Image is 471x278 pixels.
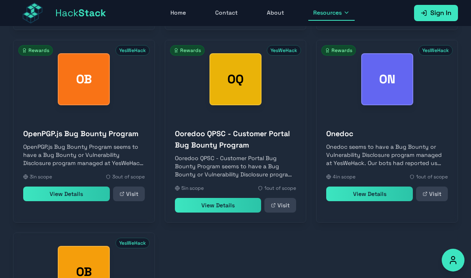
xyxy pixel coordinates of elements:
a: About [262,5,289,21]
span: 5 in scope [181,185,204,191]
div: Ooredoo QPSC - Customer Portal Bug Bounty Program [209,53,262,105]
a: View Details [175,198,262,213]
span: 3 out of scope [112,174,145,180]
h3: OpenPGP.js Bug Bounty Program [23,128,145,139]
a: View Details [23,187,110,201]
span: Rewards [170,45,205,56]
span: YesWeHack [116,238,150,248]
a: Visit [113,187,145,201]
span: Stack [78,7,106,19]
button: Resources [308,5,355,21]
a: Home [166,5,191,21]
a: Visit [416,187,448,201]
span: YesWeHack [419,45,453,56]
span: Hack [55,7,106,20]
a: Visit [264,198,296,213]
span: YesWeHack [116,45,150,56]
p: Ooredoo QPSC - Customer Portal Bug Bounty Program seems to have a Bug Bounty or Vulnerability Dis... [175,154,297,178]
span: 4 in scope [333,174,355,180]
span: Rewards [18,45,53,56]
span: Rewards [321,45,356,56]
p: Onedoc seems to have a Bug Bounty or Vulnerability Disclosure program managed at YesWeHack. Our b... [326,143,448,167]
span: YesWeHack [267,45,301,56]
span: Resources [313,9,342,17]
span: 3 in scope [30,174,52,180]
div: Onedoc [361,53,413,105]
span: 1 out of scope [264,185,296,191]
a: View Details [326,187,413,201]
h3: Ooredoo QPSC - Customer Portal Bug Bounty Program [175,128,297,151]
p: OpenPGP.js Bug Bounty Program seems to have a Bug Bounty or Vulnerability Disclosure program mana... [23,143,145,167]
a: Sign In [414,5,458,21]
div: OpenPGP.js Bug Bounty Program [58,53,110,105]
span: Sign In [430,8,451,18]
button: Accessibility Options [442,249,464,271]
a: Contact [210,5,242,21]
span: 1 out of scope [416,174,448,180]
h3: Onedoc [326,128,448,139]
